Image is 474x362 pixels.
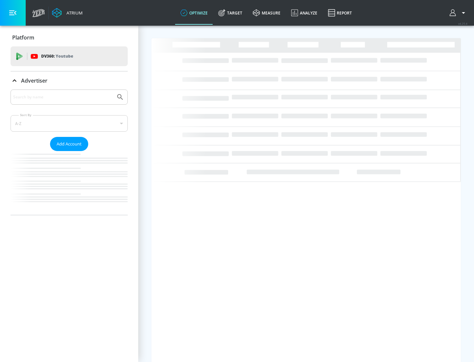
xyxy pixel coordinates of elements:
button: Add Account [50,137,88,151]
div: Advertiser [11,90,128,215]
div: DV360: Youtube [11,46,128,66]
label: Sort By [19,113,33,117]
a: Report [323,1,357,25]
a: Target [213,1,248,25]
div: Advertiser [11,71,128,90]
a: measure [248,1,286,25]
a: Analyze [286,1,323,25]
a: optimize [175,1,213,25]
p: DV360: [41,53,73,60]
p: Advertiser [21,77,47,84]
input: Search by name [13,93,113,101]
p: Youtube [56,53,73,60]
nav: list of Advertiser [11,151,128,215]
span: v 4.25.4 [458,22,467,25]
p: Platform [12,34,34,41]
div: A-Z [11,115,128,132]
div: Atrium [64,10,83,16]
div: Platform [11,28,128,47]
a: Atrium [52,8,83,18]
span: Add Account [57,140,82,148]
